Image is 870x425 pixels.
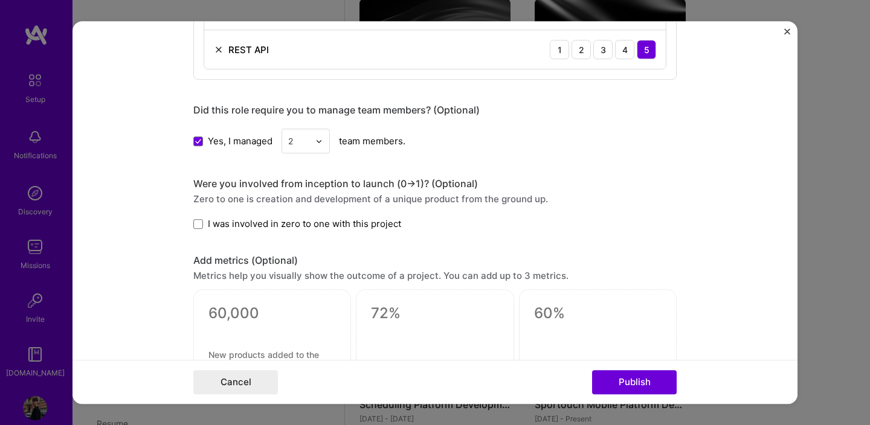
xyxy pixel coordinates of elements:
[593,40,613,59] div: 3
[193,104,677,117] div: Did this role require you to manage team members? (Optional)
[637,40,656,59] div: 5
[193,270,677,283] div: Metrics help you visually show the outcome of a project. You can add up to 3 metrics.
[214,45,224,54] img: Remove
[592,370,677,394] button: Publish
[193,255,677,267] div: Add metrics (Optional)
[208,217,401,230] span: I was involved in zero to one with this project
[208,135,272,147] span: Yes, I managed
[615,40,634,59] div: 4
[784,28,790,41] button: Close
[228,43,269,56] div: REST API
[572,40,591,59] div: 2
[193,177,677,190] div: Were you involved from inception to launch (0 -> 1)? (Optional)
[193,370,278,394] button: Cancel
[193,129,677,153] div: team members.
[193,193,677,205] div: Zero to one is creation and development of a unique product from the ground up.
[550,40,569,59] div: 1
[315,138,323,145] img: drop icon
